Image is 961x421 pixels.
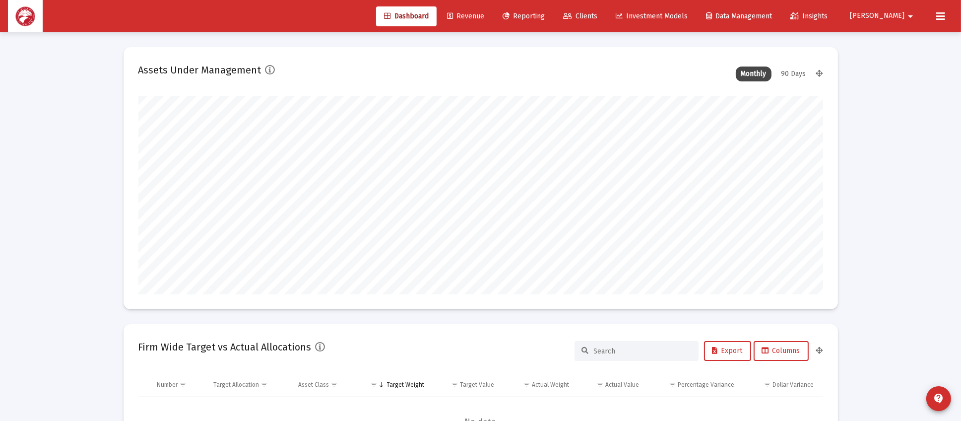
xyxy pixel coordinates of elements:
[384,12,429,20] span: Dashboard
[616,12,688,20] span: Investment Models
[764,381,771,388] span: Show filter options for column 'Dollar Variance'
[698,6,780,26] a: Data Management
[754,341,809,361] button: Columns
[179,381,187,388] span: Show filter options for column 'Number'
[503,12,545,20] span: Reporting
[608,6,696,26] a: Investment Models
[213,381,259,389] div: Target Allocation
[646,373,741,397] td: Column Percentage Variance
[790,12,828,20] span: Insights
[596,381,604,388] span: Show filter options for column 'Actual Value'
[706,12,772,20] span: Data Management
[298,381,329,389] div: Asset Class
[555,6,605,26] a: Clients
[138,339,312,355] h2: Firm Wide Target vs Actual Allocations
[704,341,751,361] button: Export
[501,373,576,397] td: Column Actual Weight
[850,12,904,20] span: [PERSON_NAME]
[150,373,206,397] td: Column Number
[762,347,800,355] span: Columns
[594,347,691,355] input: Search
[776,67,811,81] div: 90 Days
[15,6,35,26] img: Dashboard
[451,381,458,388] span: Show filter options for column 'Target Value'
[736,67,771,81] div: Monthly
[330,381,338,388] span: Show filter options for column 'Asset Class'
[773,381,814,389] div: Dollar Variance
[291,373,357,397] td: Column Asset Class
[782,6,835,26] a: Insights
[741,373,823,397] td: Column Dollar Variance
[439,6,492,26] a: Revenue
[563,12,597,20] span: Clients
[447,12,484,20] span: Revenue
[532,381,569,389] div: Actual Weight
[138,62,261,78] h2: Assets Under Management
[904,6,916,26] mat-icon: arrow_drop_down
[432,373,502,397] td: Column Target Value
[669,381,676,388] span: Show filter options for column 'Percentage Variance'
[206,373,291,397] td: Column Target Allocation
[357,373,432,397] td: Column Target Weight
[376,6,437,26] a: Dashboard
[260,381,268,388] span: Show filter options for column 'Target Allocation'
[605,381,639,389] div: Actual Value
[387,381,425,389] div: Target Weight
[523,381,530,388] span: Show filter options for column 'Actual Weight'
[678,381,734,389] div: Percentage Variance
[157,381,178,389] div: Number
[933,393,945,405] mat-icon: contact_support
[371,381,378,388] span: Show filter options for column 'Target Weight'
[576,373,646,397] td: Column Actual Value
[460,381,494,389] div: Target Value
[495,6,553,26] a: Reporting
[838,6,928,26] button: [PERSON_NAME]
[712,347,743,355] span: Export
